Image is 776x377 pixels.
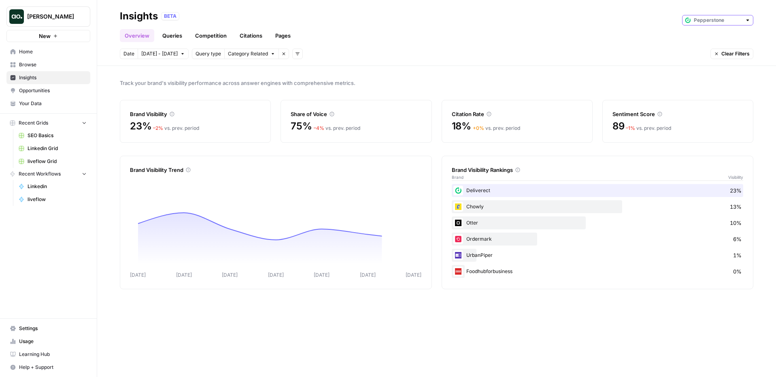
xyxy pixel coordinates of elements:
span: Opportunities [19,87,87,94]
a: Linkedin [15,180,90,193]
a: Home [6,45,90,58]
span: liveflow Grid [28,158,87,165]
span: – 2 % [153,125,163,131]
button: Workspace: Zoe Jessup [6,6,90,27]
span: 23% [730,186,742,195]
button: Clear Filters [710,49,753,59]
div: BETA [161,12,179,20]
img: cay4mn5chb6xloor9fcy0omtbqqw [453,202,463,212]
input: Pepperstone [694,16,742,24]
button: Category Related [224,49,279,59]
div: Ordermark [452,233,744,246]
span: Recent Workflows [19,170,61,178]
button: [DATE] - [DATE] [138,49,189,59]
span: SEO Basics [28,132,87,139]
a: Learning Hub [6,348,90,361]
div: vs. prev. period [626,125,671,132]
span: Linkedin Grid [28,145,87,152]
span: Track your brand's visibility performance across answer engines with comprehensive metrics. [120,79,753,87]
div: Share of Voice [291,110,421,118]
a: Queries [157,29,187,42]
button: Recent Workflows [6,168,90,180]
div: Insights [120,10,158,23]
button: New [6,30,90,42]
span: – 1 % [626,125,635,131]
a: Insights [6,71,90,84]
a: Citations [235,29,267,42]
span: 1% [733,251,742,259]
tspan: [DATE] [406,272,421,278]
div: Brand Visibility Rankings [452,166,744,174]
a: liveflow Grid [15,155,90,168]
img: Zoe Jessup Logo [9,9,24,24]
div: Citation Rate [452,110,583,118]
span: 0% [733,267,742,275]
div: Deliverect [452,184,744,197]
div: UrbanPiper [452,249,744,262]
span: 6% [733,235,742,243]
span: Home [19,48,87,55]
span: 10% [730,219,742,227]
div: Otter [452,216,744,229]
span: Category Related [228,50,268,57]
img: 1zb485ncs1mjawgy5z1o8i038q0r [453,186,463,195]
span: [DATE] - [DATE] [141,50,178,57]
span: 75% [291,120,312,133]
img: m36qi91qjywt1a027apxzxkpd6kf [453,250,463,260]
span: Recent Grids [19,119,48,127]
a: Linkedin Grid [15,142,90,155]
span: Settings [19,325,87,332]
span: Query type [196,50,221,57]
img: 3sddnwf3vsu1ugnpg4zwzvcob80v [453,234,463,244]
div: Brand Visibility Trend [130,166,422,174]
tspan: [DATE] [360,272,376,278]
tspan: [DATE] [268,272,284,278]
span: Your Data [19,100,87,107]
span: Usage [19,338,87,345]
div: Sentiment Score [612,110,743,118]
a: Your Data [6,97,90,110]
span: 89 [612,120,625,133]
span: Help + Support [19,364,87,371]
button: Help + Support [6,361,90,374]
a: Pages [270,29,296,42]
div: vs. prev. period [314,125,360,132]
span: [PERSON_NAME] [27,13,76,21]
div: vs. prev. period [473,125,520,132]
span: Date [123,50,134,57]
span: 23% [130,120,151,133]
span: Browse [19,61,87,68]
span: New [39,32,51,40]
a: SEO Basics [15,129,90,142]
span: liveflow [28,196,87,203]
div: Brand Visibility [130,110,261,118]
span: Learning Hub [19,351,87,358]
a: Settings [6,322,90,335]
span: Linkedin [28,183,87,190]
a: Overview [120,29,154,42]
span: – 4 % [314,125,324,131]
tspan: [DATE] [176,272,192,278]
a: Browse [6,58,90,71]
tspan: [DATE] [314,272,330,278]
a: Opportunities [6,84,90,97]
span: Clear Filters [721,50,750,57]
button: Recent Grids [6,117,90,129]
span: Brand [452,174,463,180]
tspan: [DATE] [222,272,238,278]
div: Chowly [452,200,744,213]
div: vs. prev. period [153,125,199,132]
span: Visibility [728,174,743,180]
tspan: [DATE] [130,272,146,278]
div: Foodhubforbusiness [452,265,744,278]
a: Usage [6,335,90,348]
span: Insights [19,74,87,81]
img: 17j24f8khzwe7wsbojl28ex2s40b [453,267,463,276]
span: + 0 % [473,125,484,131]
img: jlmacbt7jkwsfkvu1f67fn57vcm9 [453,218,463,228]
span: 13% [730,203,742,211]
a: Competition [190,29,232,42]
a: liveflow [15,193,90,206]
span: 18% [452,120,471,133]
